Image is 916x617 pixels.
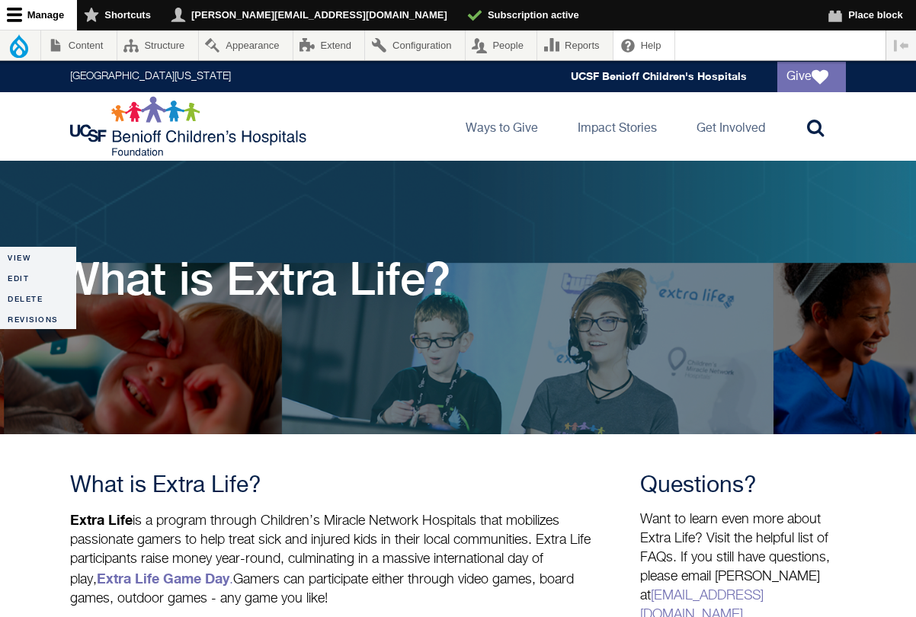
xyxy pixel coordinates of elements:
[199,30,293,60] a: Appearance
[41,30,117,60] a: Content
[97,570,229,587] strong: Extra Life Game Day
[70,510,604,609] p: is a program through Children’s Miracle Network Hospitals that mobilizes passionate gamers to hel...
[293,30,365,60] a: Extend
[56,251,450,305] h1: What is Extra Life?
[565,92,669,161] a: Impact Stories
[117,30,198,60] a: Structure
[70,96,310,157] img: Logo for UCSF Benioff Children's Hospitals Foundation
[466,30,537,60] a: People
[684,92,777,161] a: Get Involved
[453,92,550,161] a: Ways to Give
[613,30,674,60] a: Help
[70,511,133,528] strong: Extra Life
[365,30,464,60] a: Configuration
[537,30,613,60] a: Reports
[571,70,747,83] a: UCSF Benioff Children's Hospitals
[97,573,233,587] a: Extra Life Game Day.
[640,472,846,500] h3: Questions?
[70,472,604,500] h3: What is Extra Life?
[886,30,916,60] button: Vertical orientation
[70,72,231,82] a: [GEOGRAPHIC_DATA][US_STATE]
[777,62,846,92] a: Give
